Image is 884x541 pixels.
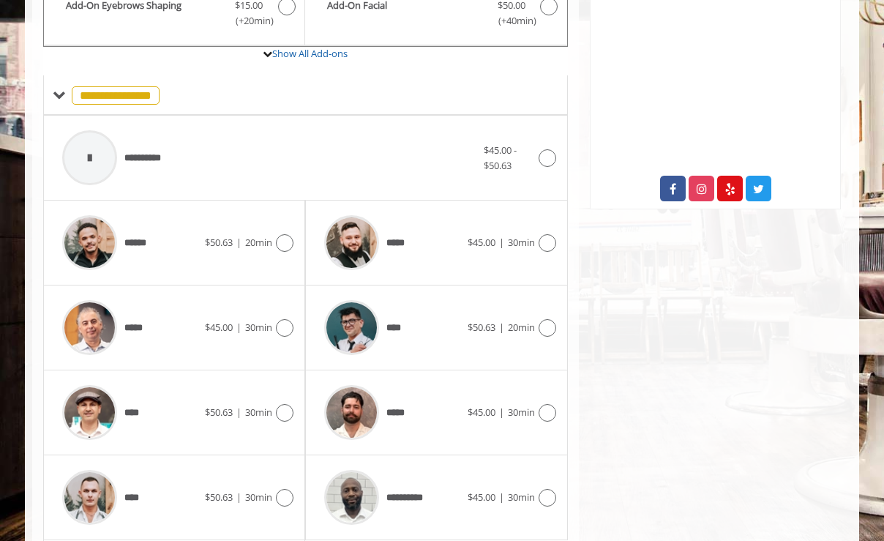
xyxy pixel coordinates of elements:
span: | [236,236,241,249]
a: Show All Add-ons [272,47,348,60]
span: 30min [508,490,535,504]
span: | [236,490,241,504]
span: 30min [245,490,272,504]
span: | [499,321,504,334]
span: 30min [245,406,272,419]
span: | [499,406,504,419]
span: $50.63 [205,490,233,504]
span: $45.00 - $50.63 [484,143,517,172]
span: $45.00 [205,321,233,334]
span: $45.00 [468,490,495,504]
span: 20min [245,236,272,249]
span: $50.63 [205,236,233,249]
span: $45.00 [468,406,495,419]
span: (+20min ) [228,13,271,29]
span: $50.63 [468,321,495,334]
span: | [499,490,504,504]
span: $50.63 [205,406,233,419]
span: 30min [245,321,272,334]
span: | [236,321,241,334]
span: $45.00 [468,236,495,249]
span: 30min [508,406,535,419]
span: | [499,236,504,249]
span: 30min [508,236,535,249]
span: | [236,406,241,419]
span: 20min [508,321,535,334]
span: (+40min ) [490,13,533,29]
